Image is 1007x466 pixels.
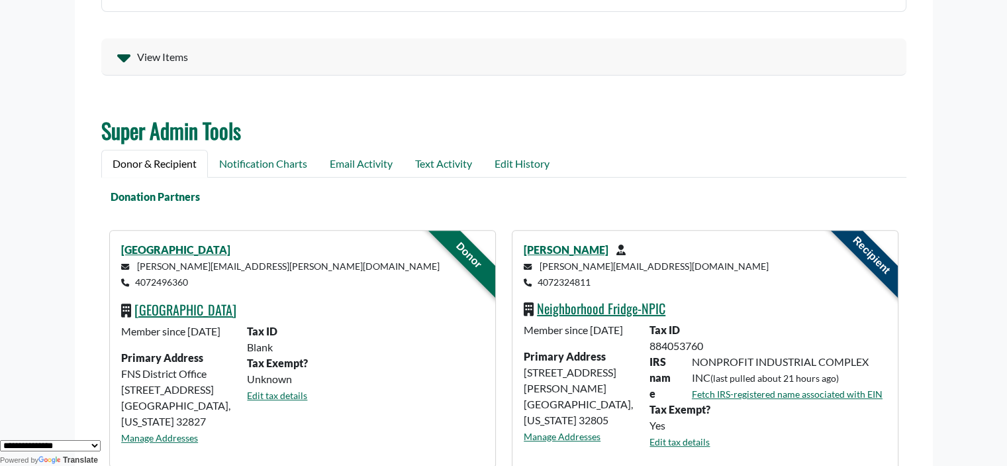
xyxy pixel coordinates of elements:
div: FNS District Office [STREET_ADDRESS] [GEOGRAPHIC_DATA], [US_STATE] 32827 [113,323,239,456]
b: Tax ID [649,323,680,336]
a: [GEOGRAPHIC_DATA] [121,243,230,256]
div: 884053760 [642,338,894,354]
a: Text Activity [404,150,483,178]
small: [PERSON_NAME][EMAIL_ADDRESS][DOMAIN_NAME] 4072324811 [524,261,769,288]
a: Edit tax details [649,436,710,447]
div: NONPROFIT INDUSTRIAL COMPLEX INC [684,354,894,402]
h2: Super Admin Tools [101,118,906,143]
a: [GEOGRAPHIC_DATA] [134,300,236,320]
a: Donor & Recipient [101,150,208,178]
div: Recipient [816,200,926,310]
small: (last pulled about 21 hours ago) [710,373,839,384]
a: Manage Addresses [524,431,600,442]
div: [STREET_ADDRESS][PERSON_NAME] [GEOGRAPHIC_DATA], [US_STATE] 32805 [516,322,642,460]
div: Yes [642,418,894,434]
b: Tax Exempt? [247,357,308,369]
div: Unknown [239,371,491,387]
strong: Primary Address [524,350,606,363]
div: Donor [414,200,523,310]
a: Notification Charts [208,150,318,178]
a: [PERSON_NAME] [524,243,608,256]
b: Tax ID [247,325,277,337]
b: Tax Exempt? [649,403,710,416]
a: Fetch IRS-registered name associated with EIN [692,388,883,400]
div: Donation Partners [93,189,898,205]
a: Email Activity [318,150,404,178]
div: Blank [239,339,491,355]
span: View Items [137,49,188,65]
a: Translate [38,455,98,465]
strong: IRS name [649,355,671,400]
p: Member since [DATE] [524,322,634,338]
a: Manage Addresses [121,432,198,443]
a: Edit tax details [247,390,307,401]
small: [PERSON_NAME][EMAIL_ADDRESS][PERSON_NAME][DOMAIN_NAME] 4072496360 [121,261,440,288]
a: Neighborhood Fridge-NPIC [537,298,665,318]
a: Edit History [483,150,561,178]
img: Google Translate [38,456,63,465]
p: Member since [DATE] [121,323,231,339]
strong: Primary Address [121,351,203,364]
